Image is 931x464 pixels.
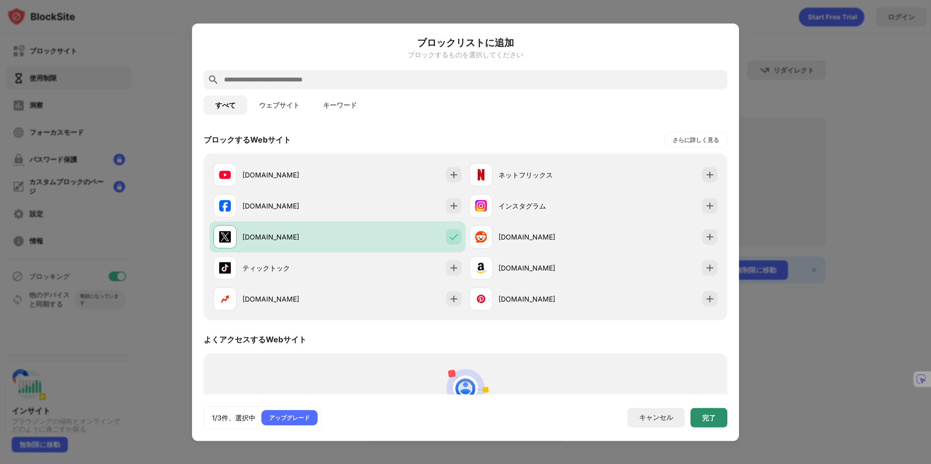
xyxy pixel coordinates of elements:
[269,414,310,421] font: アップグレード
[475,293,487,304] img: favicons
[475,262,487,273] img: favicons
[242,233,299,241] font: [DOMAIN_NAME]
[259,101,300,109] font: ウェブサイト
[242,264,290,272] font: ティックトック
[204,95,247,114] button: すべて
[498,202,546,210] font: インスタグラム
[215,101,236,109] font: すべて
[475,169,487,180] img: favicons
[242,295,299,303] font: [DOMAIN_NAME]
[498,295,555,303] font: [DOMAIN_NAME]
[204,334,306,344] font: よくアクセスするWebサイト
[417,36,514,48] font: ブロックリストに追加
[639,413,673,421] font: キャンセル
[442,365,489,411] img: personal-suggestions.svg
[247,95,311,114] button: ウェブサイト
[498,171,553,179] font: ネットフリックス
[219,262,231,273] img: favicons
[673,136,719,143] font: さらに詳しく見る
[475,231,487,242] img: favicons
[702,413,716,421] font: 完了
[219,169,231,180] img: favicons
[219,231,231,242] img: favicons
[408,50,523,58] font: ブロックするものを選択してください
[475,200,487,211] img: favicons
[323,101,357,109] font: キーワード
[242,202,299,210] font: [DOMAIN_NAME]
[219,200,231,211] img: favicons
[204,134,291,144] font: ブロックするWebサイト
[498,264,555,272] font: [DOMAIN_NAME]
[311,95,369,114] button: キーワード
[498,233,555,241] font: [DOMAIN_NAME]
[208,74,219,85] img: search.svg
[242,171,299,179] font: [DOMAIN_NAME]
[212,413,256,421] font: 1/3件、選択中
[219,293,231,304] img: favicons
